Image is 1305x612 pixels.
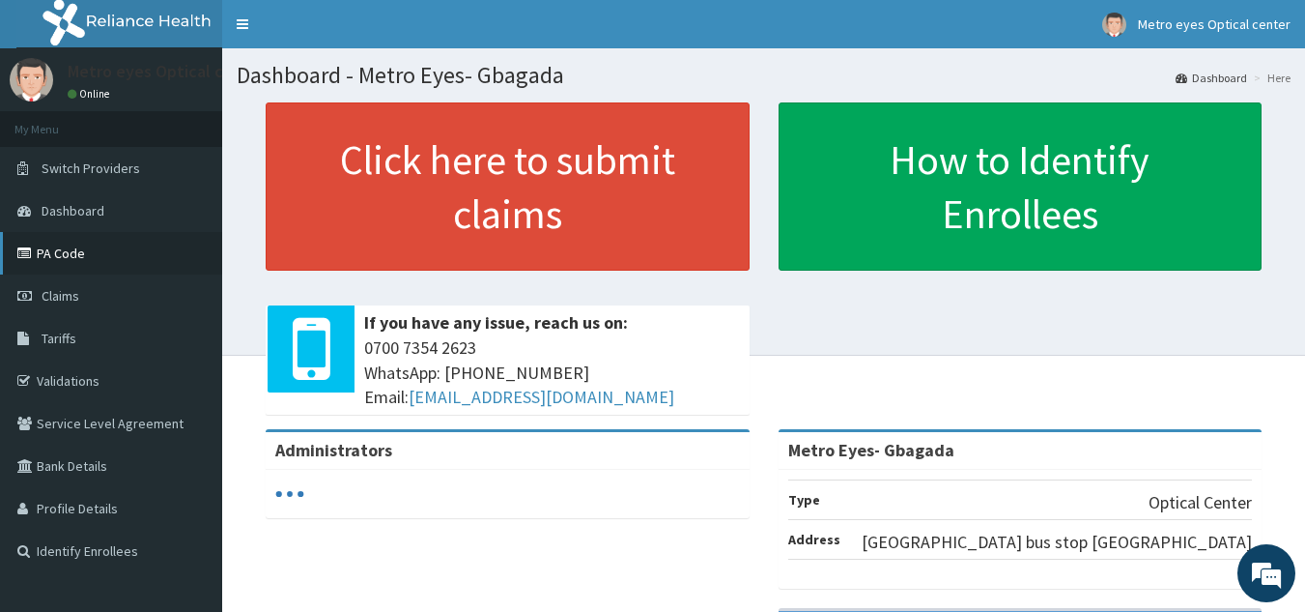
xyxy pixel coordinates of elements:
[10,58,53,102] img: User Image
[42,160,140,177] span: Switch Providers
[779,102,1262,271] a: How to Identify Enrollees
[237,63,1291,88] h1: Dashboard - Metro Eyes- Gbagada
[788,439,954,461] strong: Metro Eyes- Gbagada
[364,335,740,410] span: 0700 7354 2623 WhatsApp: [PHONE_NUMBER] Email:
[42,330,76,347] span: Tariffs
[1102,13,1126,37] img: User Image
[788,531,840,548] b: Address
[788,491,820,509] b: Type
[1249,70,1291,86] li: Here
[266,102,750,271] a: Click here to submit claims
[1149,490,1252,515] p: Optical Center
[68,63,266,80] p: Metro eyes Optical center
[862,530,1252,555] p: [GEOGRAPHIC_DATA] bus stop [GEOGRAPHIC_DATA]
[275,439,392,461] b: Administrators
[364,311,628,334] b: If you have any issue, reach us on:
[409,386,674,408] a: [EMAIL_ADDRESS][DOMAIN_NAME]
[68,87,114,101] a: Online
[42,287,79,305] span: Claims
[42,202,104,219] span: Dashboard
[275,480,304,509] svg: audio-loading
[1176,70,1247,86] a: Dashboard
[1138,15,1291,33] span: Metro eyes Optical center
